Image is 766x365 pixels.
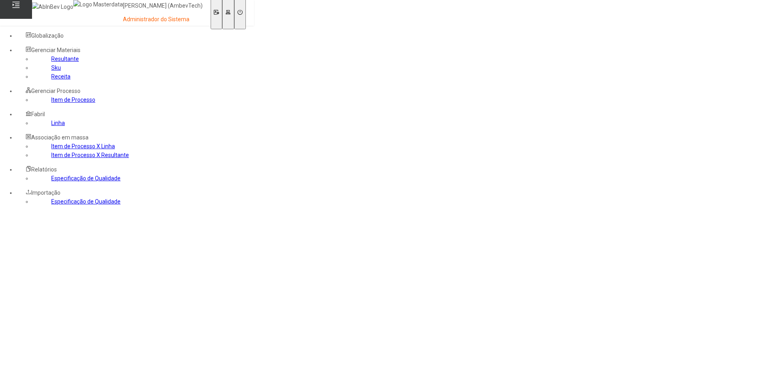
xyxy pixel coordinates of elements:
a: Especificação de Qualidade [51,198,121,205]
p: Administrador do Sistema [123,16,203,24]
span: Relatórios [31,166,57,173]
span: Associação em massa [31,134,88,141]
span: Importação [31,190,60,196]
a: Especificação de Qualidade [51,175,121,181]
span: Gerenciar Processo [31,88,80,94]
a: Linha [51,120,65,126]
a: Sku [51,65,61,71]
span: Gerenciar Materiais [31,47,80,53]
a: Resultante [51,56,79,62]
a: Receita [51,73,70,80]
p: [PERSON_NAME] (AmbevTech) [123,2,203,10]
span: Globalização [31,32,64,39]
a: Item de Processo [51,97,95,103]
img: AbInBev Logo [32,2,73,11]
a: Item de Processo X Linha [51,143,115,149]
a: Item de Processo X Resultante [51,152,129,158]
span: Fabril [31,111,45,117]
